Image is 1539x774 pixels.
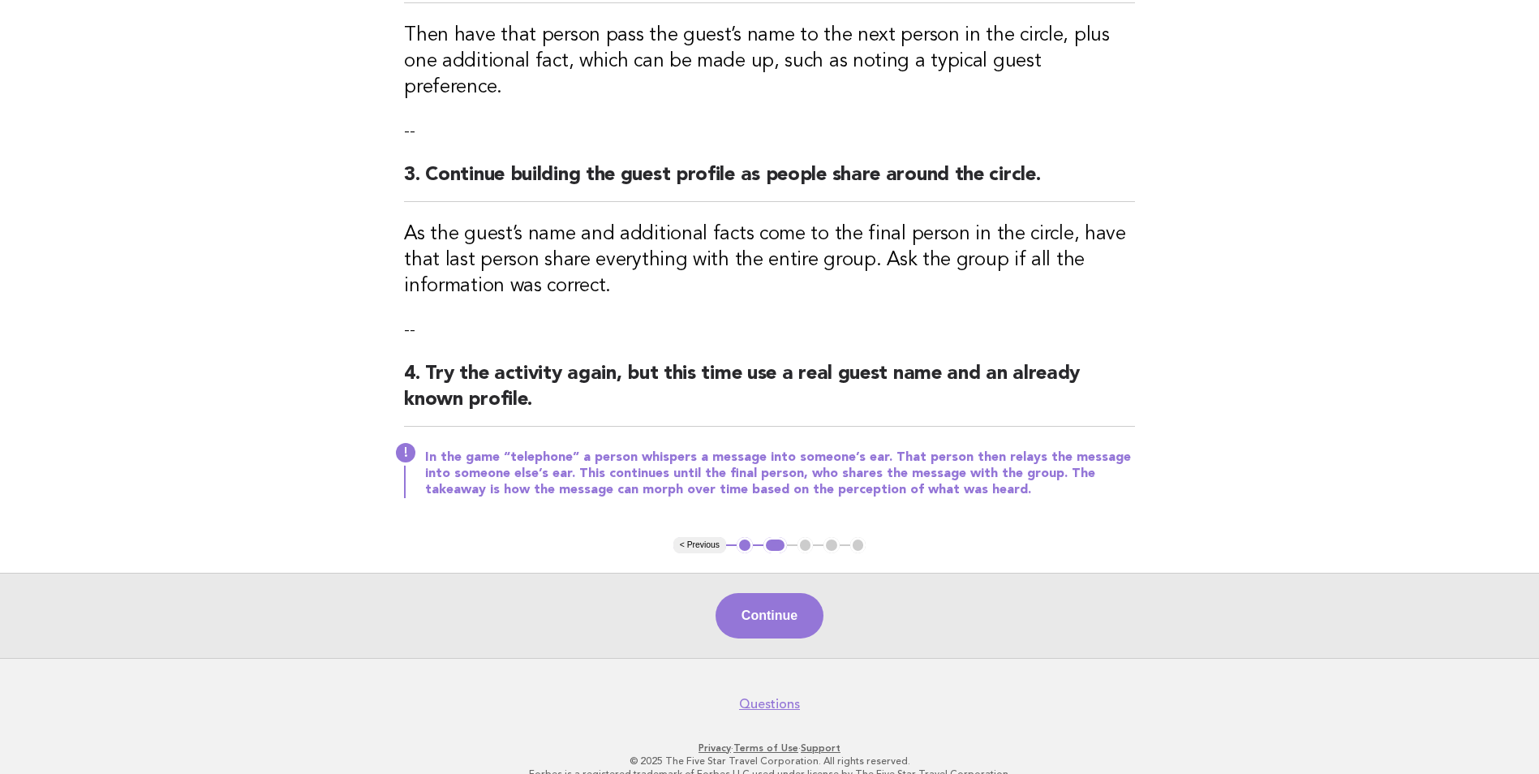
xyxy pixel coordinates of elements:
a: Questions [739,696,800,712]
h3: As the guest’s name and additional facts come to the final person in the circle, have that last p... [404,221,1135,299]
h3: Then have that person pass the guest’s name to the next person in the circle, plus one additional... [404,23,1135,101]
a: Terms of Use [733,742,798,754]
button: Continue [716,593,823,639]
a: Privacy [699,742,731,754]
p: -- [404,319,1135,342]
p: · · [273,742,1266,755]
button: 1 [737,537,753,553]
p: In the game “telephone” a person whispers a message into someone’s ear. That person then relays t... [425,449,1135,498]
h2: 4. Try the activity again, but this time use a real guest name and an already known profile. [404,361,1135,427]
p: © 2025 The Five Star Travel Corporation. All rights reserved. [273,755,1266,768]
button: < Previous [673,537,726,553]
a: Support [801,742,840,754]
h2: 3. Continue building the guest profile as people share around the circle. [404,162,1135,202]
button: 2 [763,537,787,553]
p: -- [404,120,1135,143]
